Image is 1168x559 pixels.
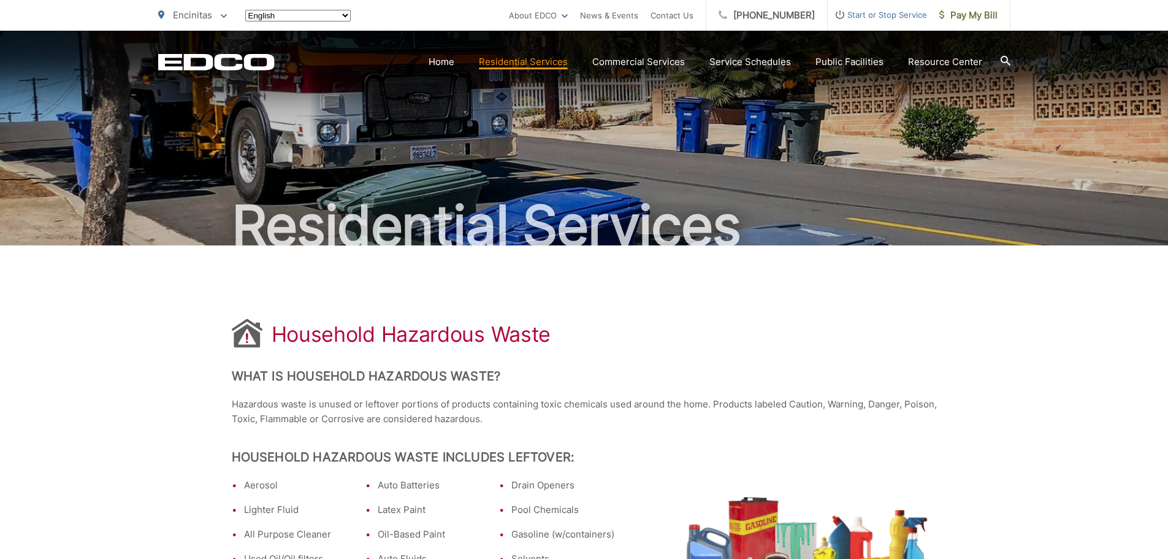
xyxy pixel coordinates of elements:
a: About EDCO [509,8,568,23]
span: Pay My Bill [939,8,998,23]
a: Home [429,55,454,69]
li: Drain Openers [511,478,614,493]
p: Hazardous waste is unused or leftover portions of products containing toxic chemicals used around... [232,397,937,426]
li: Latex Paint [378,503,481,517]
a: EDCD logo. Return to the homepage. [158,53,275,71]
h2: What is Household Hazardous Waste? [232,369,937,384]
a: News & Events [580,8,638,23]
li: Aerosol [244,478,347,493]
li: Oil-Based Paint [378,527,481,542]
a: Contact Us [651,8,693,23]
h1: Household Hazardous Waste [272,322,551,347]
li: All Purpose Cleaner [244,527,347,542]
a: Resource Center [908,55,982,69]
li: Auto Batteries [378,478,481,493]
a: Commercial Services [592,55,685,69]
li: Pool Chemicals [511,503,614,517]
li: Lighter Fluid [244,503,347,517]
a: Residential Services [479,55,568,69]
a: Public Facilities [815,55,884,69]
span: Encinitas [173,9,212,21]
select: Select a language [245,10,351,21]
li: Gasoline (w/containers) [511,527,614,542]
a: Service Schedules [709,55,791,69]
h2: Household Hazardous Waste Includes Leftover: [232,450,937,465]
h2: Residential Services [158,195,1010,256]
